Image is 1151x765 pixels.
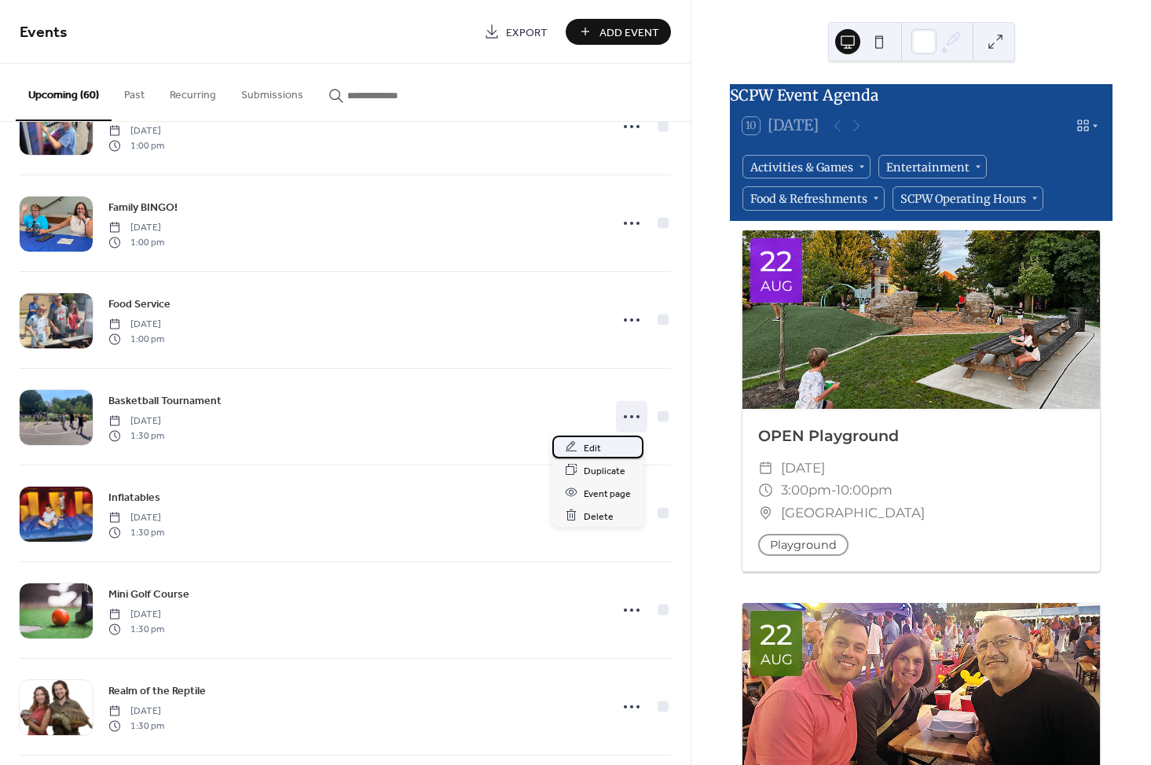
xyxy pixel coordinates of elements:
[108,608,164,622] span: [DATE]
[108,488,160,506] a: Inflatables
[108,124,164,138] span: [DATE]
[781,479,831,502] span: 3:00pm
[584,485,631,502] span: Event page
[599,24,659,41] span: Add Event
[108,198,178,216] a: Family BINGO!
[108,683,206,700] span: Realm of the Reptile
[108,332,164,346] span: 1:00 pm
[108,490,160,506] span: Inflatables
[20,17,68,48] span: Events
[781,457,825,480] span: [DATE]
[108,622,164,636] span: 1:30 pm
[472,19,559,45] a: Export
[108,392,222,410] a: Basketball Tournament
[108,414,164,428] span: [DATE]
[758,479,773,502] div: ​
[108,200,178,216] span: Family BINGO!
[584,440,601,456] span: Edit
[108,428,164,443] span: 1:30 pm
[108,511,164,525] span: [DATE]
[229,64,316,120] button: Submissions
[108,235,164,249] span: 1:00 pm
[760,247,793,275] div: 22
[108,704,164,719] span: [DATE]
[758,502,773,524] div: ​
[781,502,925,524] span: [GEOGRAPHIC_DATA]
[108,587,189,603] span: Mini Golf Course
[157,64,229,120] button: Recurring
[730,84,1113,107] div: SCPW Event Agenda
[584,462,625,479] span: Duplicate
[831,479,836,502] span: -
[761,653,793,667] div: Aug
[16,64,112,121] button: Upcoming (60)
[108,296,170,313] span: Food Service
[742,425,1100,447] div: OPEN Playground
[108,318,164,332] span: [DATE]
[108,295,170,313] a: Food Service
[108,138,164,153] span: 1:00 pm
[108,682,206,700] a: Realm of the Reptile
[566,19,671,45] button: Add Event
[108,393,222,410] span: Basketball Tournament
[761,279,793,293] div: Aug
[506,24,548,41] span: Export
[758,457,773,480] div: ​
[760,620,793,649] div: 22
[108,719,164,733] span: 1:30 pm
[836,479,893,502] span: 10:00pm
[112,64,157,120] button: Past
[108,585,189,603] a: Mini Golf Course
[108,221,164,235] span: [DATE]
[584,508,614,524] span: Delete
[108,525,164,539] span: 1:30 pm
